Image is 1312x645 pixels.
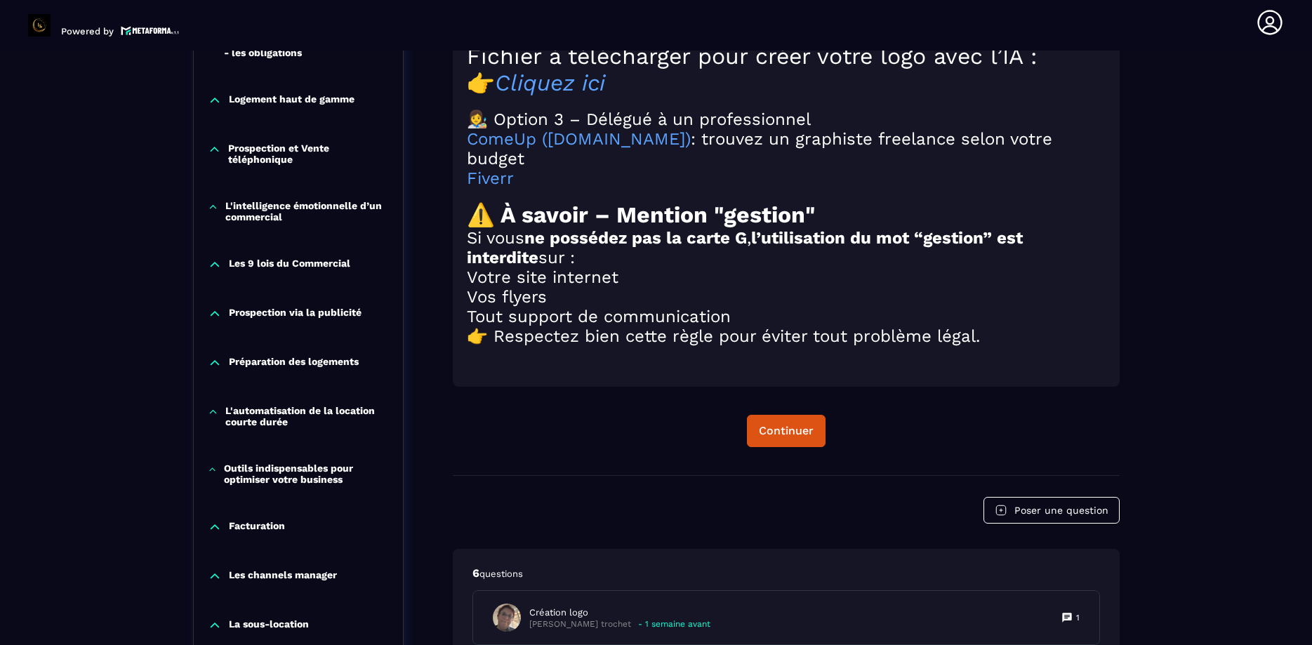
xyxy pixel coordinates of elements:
[121,25,180,36] img: logo
[467,43,1106,69] h1: Fichier à télécharger pour créer votre logo avec l’IA :
[224,463,389,485] p: Outils indispensables pour optimiser votre business
[467,228,1023,267] strong: l’utilisation du mot “gestion” est interdite
[638,619,710,630] p: - 1 semaine avant
[61,26,114,36] p: Powered by
[467,267,1106,287] h2: Votre site internet
[759,424,814,438] div: Continuer
[472,566,1100,581] p: 6
[229,307,362,321] p: Prospection via la publicité
[228,142,389,165] p: Prospection et Vente téléphonique
[747,415,826,447] button: Continuer
[479,568,523,579] span: questions
[225,200,389,222] p: L'intelligence émotionnelle d’un commercial
[983,497,1120,524] button: Poser une question
[229,618,309,632] p: La sous-location
[467,69,1106,96] h1: 👉
[467,307,1106,326] h2: Tout support de communication
[529,606,710,619] p: Création logo
[229,356,359,370] p: Préparation des logements
[467,326,1106,346] h2: 👉 Respectez bien cette règle pour éviter tout problème légal.
[229,520,285,534] p: Facturation
[229,258,350,272] p: Les 9 lois du Commercial
[467,109,1106,129] h2: 👩‍🎨 Option 3 – Délégué à un professionnel
[467,129,1106,168] h2: : trouvez un graphiste freelance selon votre budget
[467,287,1106,307] h2: Vos flyers
[467,201,815,228] strong: ⚠️ À savoir – Mention "gestion"
[28,14,51,36] img: logo-branding
[495,69,605,96] a: Cliquez ici
[529,619,631,630] p: [PERSON_NAME] trochet
[229,93,354,107] p: Logement haut de gamme
[467,129,691,149] a: ComeUp ([DOMAIN_NAME])
[225,405,389,427] p: L'automatisation de la location courte durée
[1076,612,1080,623] p: 1
[229,569,337,583] p: Les channels manager
[524,228,747,248] strong: ne possédez pas la carte G
[467,228,1106,267] h2: Si vous , sur :
[467,168,514,188] a: Fiverr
